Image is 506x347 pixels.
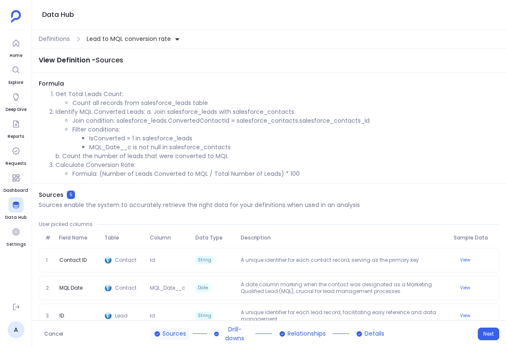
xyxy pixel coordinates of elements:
[5,160,26,167] span: Requests
[195,256,214,264] span: String
[56,285,86,291] span: MQL Date
[8,52,24,59] span: Home
[237,234,451,241] span: Description
[192,234,237,241] span: Data Type
[85,32,182,46] button: Lead to MQL conversion rate
[6,241,26,248] span: Settings
[195,312,214,320] span: String
[151,328,189,340] button: Sources
[5,214,27,221] span: Data Hub
[455,255,475,265] button: View
[5,106,27,113] span: Deep Dive
[67,191,75,199] span: 5
[195,284,210,292] span: Date
[56,312,67,319] span: ID
[455,311,475,321] button: View
[221,325,248,343] span: Drill-downs
[146,312,192,319] span: Id
[56,234,101,241] span: Field Name
[39,35,70,43] span: Definitions
[8,133,24,140] span: Reports
[87,35,171,43] span: Lead to MQL conversion rate
[5,197,27,221] a: Data Hub
[42,234,56,241] span: #
[11,10,21,23] img: petavue logo
[353,328,388,340] button: Details
[8,116,24,140] a: Reports
[146,234,192,241] span: Column
[8,62,24,86] a: Explore
[6,224,26,248] a: Settings
[115,285,144,291] span: Contact
[455,283,475,293] button: View
[96,55,123,65] span: Sources
[39,328,69,340] button: Cancel
[56,257,90,264] span: Contact ID
[237,257,450,264] p: A unique identifier for each contact record, serving as the primary key.
[450,234,496,241] span: Sample Data
[3,170,28,194] a: Dashboard
[39,191,64,199] span: Sources
[101,234,146,241] span: Table
[210,323,252,344] button: Drill-downs
[5,89,27,113] a: Deep Dive
[5,143,26,167] a: Requests
[43,312,56,319] span: 3.
[89,143,499,152] li: MQL_Date__c is not null in salesforce_contacts
[72,125,499,152] li: Filter conditions:
[89,134,499,143] li: IsConverted = 1 in salesforce_leads
[162,329,186,338] span: Sources
[478,328,499,340] button: Next
[72,116,499,125] li: Join condition: salesforce_leads.ConvertedContactId = salesforce_contacts.salesforce_contacts_Id
[56,108,499,116] p: Identify MQL Converted Leads: a. Join salesforce_leads with salesforce_contacts:
[237,309,450,323] p: A unique identifier for each lead record, facilitating easy reference and data management.
[42,9,74,21] h1: Data Hub
[39,55,96,65] span: View Definition -
[146,257,192,264] span: Id
[56,90,499,99] p: Get Total Leads Count:
[288,329,326,338] span: Relationships
[39,201,360,209] p: Sources enable the system to accurately retrieve the right data for your definitions when used in...
[115,312,144,319] span: Lead
[72,99,499,108] li: Count all records from salesforce_leads table
[276,328,329,340] button: Relationships
[8,35,24,59] a: Home
[43,257,56,264] span: 1.
[56,152,499,161] p: b. Count the number of leads that were converted to MQL
[237,281,450,295] p: A date column marking when the contact was designated as a Marketing Qualified Lead (MQL), crucia...
[43,285,56,291] span: 2.
[146,285,192,291] span: MQL_Date__c
[115,257,144,264] span: Contact
[8,79,24,86] span: Explore
[56,161,499,169] p: Calculate Conversion Rate:
[3,187,28,194] span: Dashboard
[39,221,93,228] span: User picked columns
[39,79,499,88] span: Formula
[8,321,24,338] a: A
[72,169,499,178] li: Formula: (Number of Leads Converted to MQL / Total Number of Leads) * 100
[365,329,384,338] span: Details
